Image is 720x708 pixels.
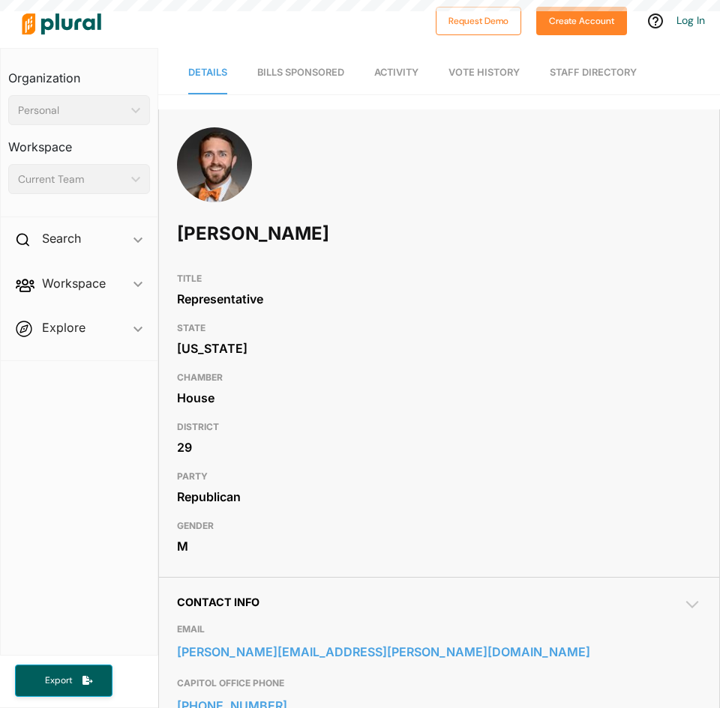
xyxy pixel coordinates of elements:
[374,52,418,94] a: Activity
[177,517,701,535] h3: GENDER
[177,674,701,692] h3: CAPITOL OFFICE PHONE
[177,337,701,360] div: [US_STATE]
[177,211,491,256] h1: [PERSON_NAME]
[257,67,344,78] span: Bills Sponsored
[177,468,701,485] h3: PARTY
[18,172,125,187] div: Current Team
[177,620,701,638] h3: EMAIL
[177,436,701,459] div: 29
[177,288,701,310] div: Representative
[536,12,627,28] a: Create Account
[676,13,705,27] a: Log In
[177,369,701,387] h3: CHAMBER
[8,56,150,89] h3: Organization
[448,52,520,94] a: Vote History
[177,418,701,436] h3: DISTRICT
[177,535,701,557] div: M
[177,270,701,288] h3: TITLE
[18,103,125,118] div: Personal
[436,7,521,35] button: Request Demo
[448,67,520,78] span: Vote History
[374,67,418,78] span: Activity
[436,12,521,28] a: Request Demo
[177,596,259,608] span: Contact Info
[177,485,701,508] div: Republican
[42,230,81,246] h2: Search
[8,125,150,158] h3: Workspace
[257,52,344,94] a: Bills Sponsored
[177,127,252,237] img: Headshot of Matt Dubnik
[15,665,112,697] button: Export
[34,674,82,687] span: Export
[188,52,227,94] a: Details
[536,7,627,35] button: Create Account
[177,641,701,663] a: [PERSON_NAME][EMAIL_ADDRESS][PERSON_NAME][DOMAIN_NAME]
[177,319,701,337] h3: STATE
[188,67,227,78] span: Details
[550,52,637,94] a: Staff Directory
[177,387,701,409] div: House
